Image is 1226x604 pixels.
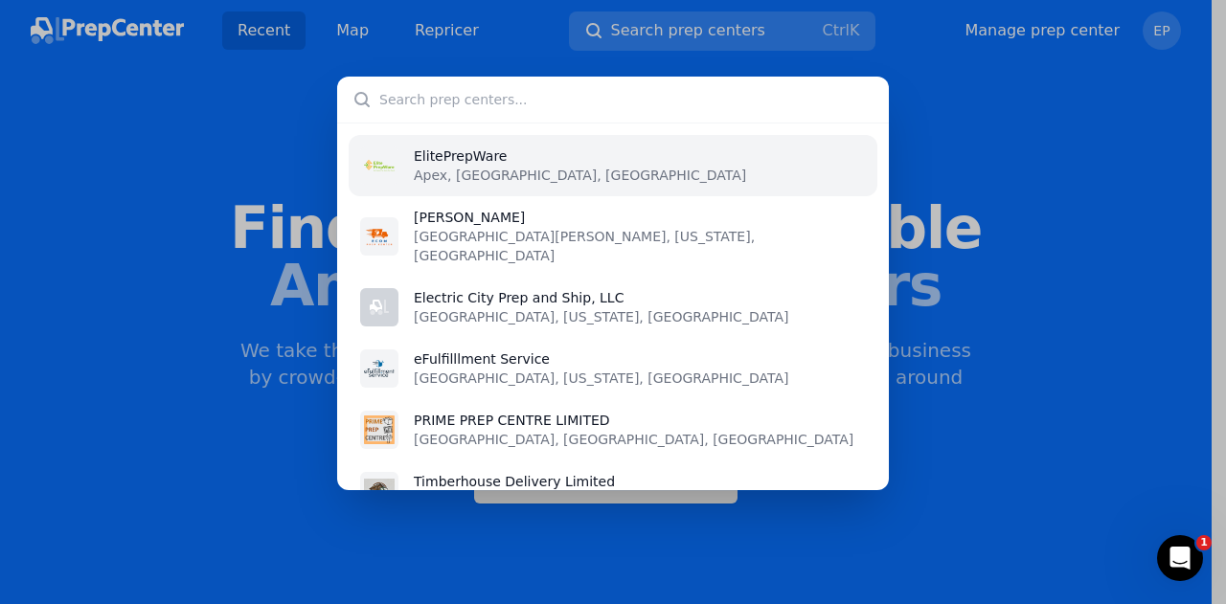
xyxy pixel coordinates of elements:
[414,411,853,430] p: PRIME PREP CENTRE LIMITED
[414,288,788,307] p: Electric City Prep and Ship, LLC
[364,353,395,384] img: eFulfilllment Service
[364,150,395,181] img: ElitePrepWare
[364,414,395,445] img: PRIME PREP CENTRE LIMITED
[414,369,788,388] p: [GEOGRAPHIC_DATA], [US_STATE], [GEOGRAPHIC_DATA]
[414,472,615,491] p: Timberhouse Delivery Limited
[414,146,746,166] p: ElitePrepWare
[414,307,788,326] p: [GEOGRAPHIC_DATA], [US_STATE], [GEOGRAPHIC_DATA]
[370,298,389,317] img: Electric City Prep and Ship, LLC
[337,77,889,123] input: Search prep centers...
[364,221,395,252] img: Elisha Starkey
[1157,535,1203,581] iframe: Intercom live chat
[414,227,866,265] p: [GEOGRAPHIC_DATA][PERSON_NAME], [US_STATE], [GEOGRAPHIC_DATA]
[414,430,853,449] p: [GEOGRAPHIC_DATA], [GEOGRAPHIC_DATA], [GEOGRAPHIC_DATA]
[414,349,788,369] p: eFulfilllment Service
[364,476,395,506] img: Timberhouse Delivery Limited
[1196,535,1212,550] span: 1
[414,166,746,185] p: Apex, [GEOGRAPHIC_DATA], [GEOGRAPHIC_DATA]
[414,208,866,227] p: [PERSON_NAME]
